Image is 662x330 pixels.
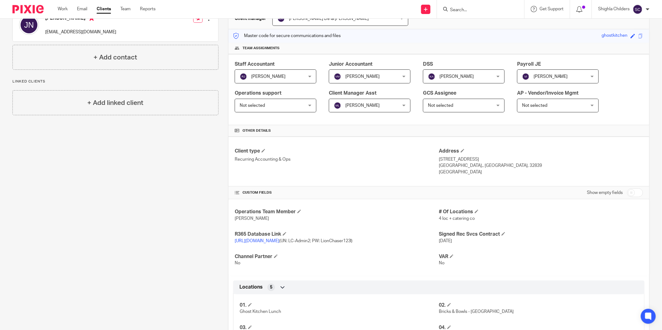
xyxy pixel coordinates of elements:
a: Team [120,6,131,12]
span: [PERSON_NAME] [534,74,568,79]
span: Bricks & Bowls - [GEOGRAPHIC_DATA] [439,309,514,314]
span: Not selected [428,103,453,108]
span: [PERSON_NAME] [251,74,285,79]
span: 4 loc + catering co [439,216,475,221]
p: [EMAIL_ADDRESS][DOMAIN_NAME] [45,29,116,35]
span: Not selected [522,103,547,108]
span: AP - Vendor/Invoice Mgmt [517,91,579,96]
h4: # Of Locations [439,209,643,215]
span: Locations [239,284,263,290]
span: Other details [242,128,271,133]
span: No [439,261,444,265]
span: [DATE] [439,239,452,243]
img: svg%3E [240,73,247,80]
h4: Address [439,148,643,154]
span: [PERSON_NAME] [439,74,474,79]
p: [GEOGRAPHIC_DATA],, [GEOGRAPHIC_DATA], 32839 [439,163,643,169]
a: [URL][DOMAIN_NAME] [235,239,279,243]
p: [GEOGRAPHIC_DATA] [439,169,643,175]
img: svg%3E [19,15,39,35]
h4: + Add contact [94,53,137,62]
span: Get Support [540,7,564,11]
a: Clients [97,6,111,12]
span: [PERSON_NAME] [235,216,269,221]
a: Reports [140,6,156,12]
span: [PERSON_NAME] De la [PERSON_NAME] [289,16,369,21]
span: 5 [270,284,272,290]
span: [PERSON_NAME] [345,74,380,79]
p: Shighla Childers [598,6,630,12]
h4: + Add linked client [87,98,143,108]
h4: Channel Partner [235,253,439,260]
h4: R365 Database Link [235,231,439,238]
p: Master code for secure communications and files [233,33,341,39]
span: Team assignments [242,46,280,51]
img: svg%3E [522,73,530,80]
p: Recurring Accounting & Ops [235,156,439,163]
img: svg%3E [428,73,435,80]
span: Not selected [240,103,265,108]
h4: CUSTOM FIELDS [235,190,439,195]
img: svg%3E [334,73,341,80]
h4: Signed Rec Svcs Contract [439,231,643,238]
span: DSS [423,62,433,67]
p: Linked clients [12,79,218,84]
h4: Operations Team Member [235,209,439,215]
h4: 02. [439,302,638,309]
span: Client Manager Asst [329,91,377,96]
h3: Client manager [235,16,266,22]
p: [STREET_ADDRESS] [439,156,643,163]
span: No [235,261,240,265]
div: ghostkitchen [602,32,627,40]
span: (UN: LC-Admin2; PW: LionChaser123!) [235,239,353,243]
h4: VAR [439,253,643,260]
a: Email [77,6,87,12]
h4: 01. [240,302,439,309]
span: Payroll JE [517,62,541,67]
span: Operations support [235,91,281,96]
label: Show empty fields [587,190,623,196]
img: svg%3E [277,15,285,22]
span: Junior Accountant [329,62,372,67]
a: Work [58,6,68,12]
span: GCS Assignee [423,91,456,96]
span: [PERSON_NAME] [345,103,380,108]
img: Pixie [12,5,44,13]
span: Ghost Kitchen Lunch [240,309,281,314]
img: svg%3E [334,102,341,109]
img: svg%3E [633,4,643,14]
input: Search [449,7,506,13]
h4: [PERSON_NAME] [45,15,116,23]
span: Staff Accountant [235,62,275,67]
h4: Client type [235,148,439,154]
